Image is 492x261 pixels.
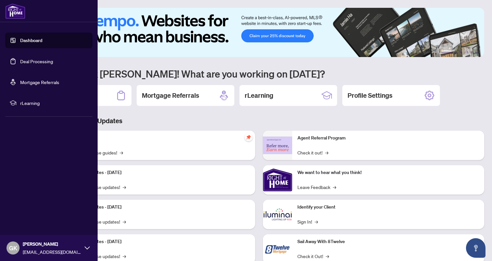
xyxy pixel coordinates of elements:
img: Identify your Client [263,200,292,229]
span: → [120,149,123,156]
button: 3 [459,51,462,53]
span: [EMAIL_ADDRESS][DOMAIN_NAME] [23,248,81,255]
a: Dashboard [20,37,42,43]
h2: rLearning [245,91,273,100]
span: [PERSON_NAME] [23,240,81,248]
span: rLearning [20,99,88,107]
p: Platform Updates - [DATE] [68,238,250,245]
button: Open asap [466,238,485,258]
span: pushpin [245,133,253,141]
span: → [123,218,126,225]
img: Slide 0 [34,8,484,57]
span: → [333,183,336,191]
h1: Welcome back [PERSON_NAME]! What are you working on [DATE]? [34,67,484,80]
p: Sail Away With 8Twelve [297,238,479,245]
a: Sign In!→ [297,218,318,225]
img: Agent Referral Program [263,137,292,154]
span: → [123,183,126,191]
p: Self-Help [68,135,250,142]
h2: Profile Settings [348,91,392,100]
span: → [315,218,318,225]
p: We want to hear what you think! [297,169,479,176]
span: → [326,253,329,260]
button: 6 [475,51,478,53]
p: Platform Updates - [DATE] [68,169,250,176]
span: GK [9,243,17,253]
p: Platform Updates - [DATE] [68,204,250,211]
a: Deal Processing [20,58,53,64]
p: Agent Referral Program [297,135,479,142]
button: 5 [470,51,472,53]
h3: Brokerage & Industry Updates [34,116,484,125]
img: logo [5,3,25,19]
span: → [123,253,126,260]
button: 1 [441,51,452,53]
button: 2 [454,51,457,53]
h2: Mortgage Referrals [142,91,199,100]
p: Identify your Client [297,204,479,211]
a: Check it Out!→ [297,253,329,260]
a: Check it out!→ [297,149,328,156]
button: 4 [465,51,467,53]
img: We want to hear what you think! [263,165,292,195]
a: Leave Feedback→ [297,183,336,191]
span: → [325,149,328,156]
a: Mortgage Referrals [20,79,59,85]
